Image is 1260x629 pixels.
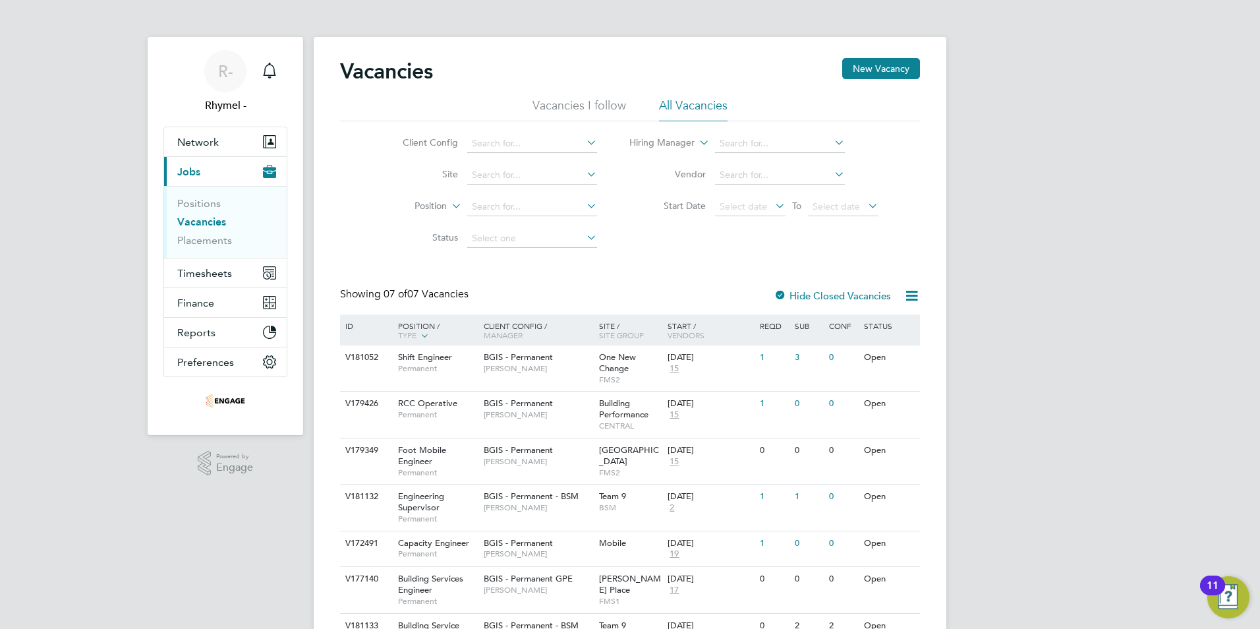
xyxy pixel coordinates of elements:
[668,549,681,560] span: 19
[484,456,592,467] span: [PERSON_NAME]
[757,392,791,416] div: 1
[164,288,287,317] button: Finance
[218,63,233,80] span: R-
[398,409,477,420] span: Permanent
[791,485,826,509] div: 1
[484,491,579,502] span: BGIS - Permanent - BSM
[1207,576,1249,618] button: Open Resource Center, 11 new notifications
[177,234,232,247] a: Placements
[861,438,918,463] div: Open
[484,363,592,374] span: [PERSON_NAME]
[484,409,592,420] span: [PERSON_NAME]
[599,351,636,374] span: One New Change
[757,531,791,556] div: 1
[148,37,303,435] nav: Main navigation
[599,573,661,595] span: [PERSON_NAME] Place
[206,390,245,411] img: thrivesw-logo-retina.png
[619,136,695,150] label: Hiring Manager
[163,50,287,113] a: R-Rhymel -
[398,467,477,478] span: Permanent
[599,467,662,478] span: FMS2
[774,289,891,302] label: Hide Closed Vacancies
[484,398,553,409] span: BGIS - Permanent
[861,567,918,591] div: Open
[791,438,826,463] div: 0
[384,287,469,301] span: 07 Vacancies
[599,502,662,513] span: BSM
[668,456,681,467] span: 15
[216,462,253,473] span: Engage
[715,135,845,153] input: Search for...
[342,345,388,370] div: V181052
[668,409,681,421] span: 15
[398,398,457,409] span: RCC Operative
[342,485,388,509] div: V181132
[198,451,254,476] a: Powered byEngage
[668,352,753,363] div: [DATE]
[398,444,446,467] span: Foot Mobile Engineer
[398,491,444,513] span: Engineering Supervisor
[596,314,665,346] div: Site /
[216,451,253,462] span: Powered by
[388,314,480,347] div: Position /
[398,573,463,595] span: Building Services Engineer
[398,549,477,559] span: Permanent
[467,229,597,248] input: Select one
[163,390,287,411] a: Go to home page
[659,98,728,121] li: All Vacancies
[382,136,458,148] label: Client Config
[480,314,596,346] div: Client Config /
[788,197,805,214] span: To
[177,216,226,228] a: Vacancies
[861,531,918,556] div: Open
[177,136,219,148] span: Network
[826,438,860,463] div: 0
[668,585,681,596] span: 17
[826,392,860,416] div: 0
[791,314,826,337] div: Sub
[342,531,388,556] div: V172491
[668,445,753,456] div: [DATE]
[177,297,214,309] span: Finance
[340,287,471,301] div: Showing
[342,392,388,416] div: V179426
[664,314,757,346] div: Start /
[715,166,845,185] input: Search for...
[484,573,573,584] span: BGIS - Permanent GPE
[342,567,388,591] div: V177140
[842,58,920,79] button: New Vacancy
[668,574,753,585] div: [DATE]
[163,98,287,113] span: Rhymel -
[177,267,232,280] span: Timesheets
[484,444,553,456] span: BGIS - Permanent
[599,491,626,502] span: Team 9
[668,538,753,549] div: [DATE]
[599,374,662,385] span: FMS2
[164,186,287,258] div: Jobs
[861,314,918,337] div: Status
[177,356,234,369] span: Preferences
[630,200,706,212] label: Start Date
[757,567,791,591] div: 0
[398,351,452,363] span: Shift Engineer
[791,392,826,416] div: 0
[861,485,918,509] div: Open
[398,363,477,374] span: Permanent
[484,351,553,363] span: BGIS - Permanent
[791,345,826,370] div: 3
[484,549,592,559] span: [PERSON_NAME]
[164,258,287,287] button: Timesheets
[398,330,416,340] span: Type
[398,537,469,549] span: Capacity Engineer
[826,314,860,337] div: Conf
[668,330,704,340] span: Vendors
[164,157,287,186] button: Jobs
[599,330,644,340] span: Site Group
[342,438,388,463] div: V179349
[484,330,523,340] span: Manager
[791,531,826,556] div: 0
[757,314,791,337] div: Reqd
[371,200,447,213] label: Position
[630,168,706,180] label: Vendor
[720,200,767,212] span: Select date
